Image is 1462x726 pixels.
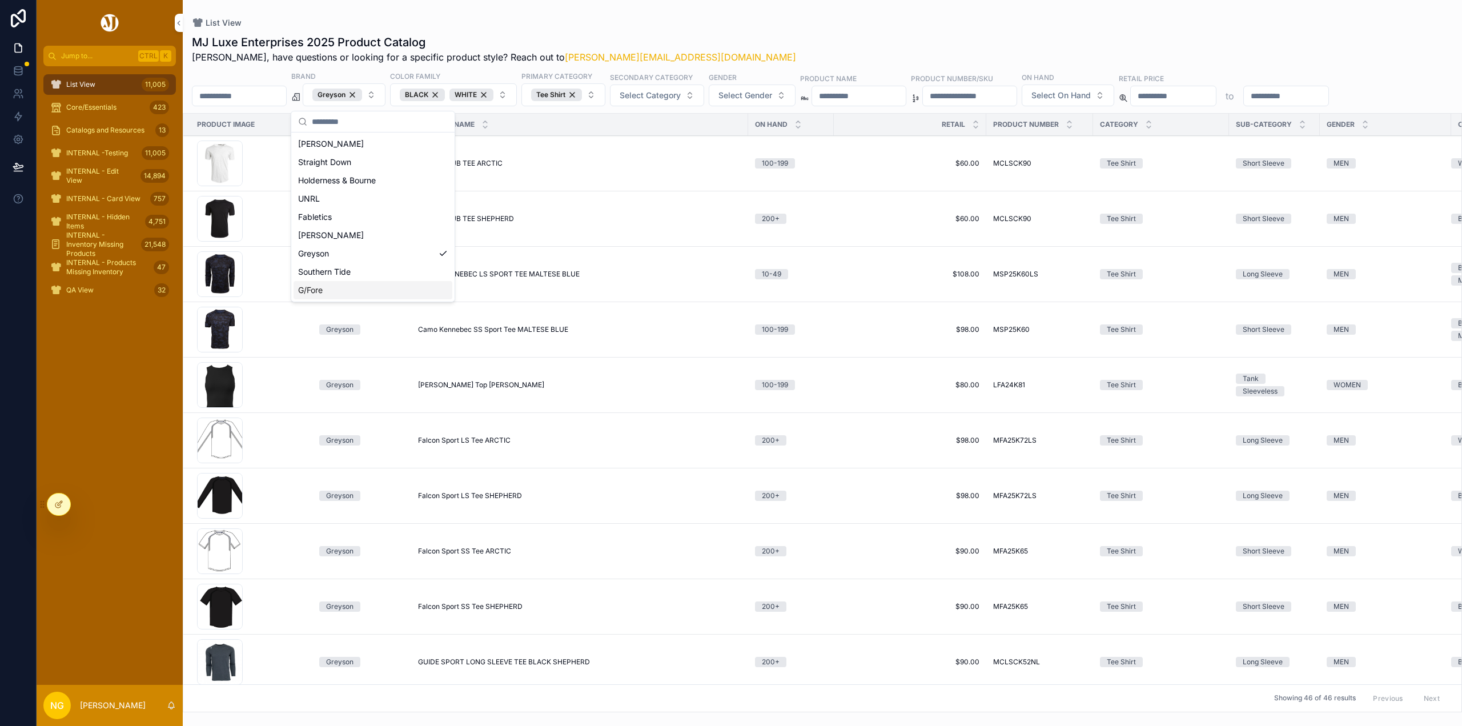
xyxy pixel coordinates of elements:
[418,159,503,168] span: ALPHA SLUB TEE ARCTIC
[192,50,796,64] span: [PERSON_NAME], have questions or looking for a specific product style? Reach out to
[326,491,354,501] div: Greyson
[145,215,169,228] div: 4,751
[841,602,979,611] a: $90.00
[1107,546,1136,556] div: Tee Shirt
[1243,546,1284,556] div: Short Sleeve
[1334,491,1349,501] div: MEN
[1334,546,1349,556] div: MEN
[418,325,741,334] a: Camo Kennebec SS Sport Tee MALTESE BLUE
[66,231,136,258] span: INTERNAL - Inventory Missing Products
[312,89,362,101] button: Unselect GREYSON
[993,380,1086,390] a: LFA24K81
[718,90,772,101] span: Select Gender
[1031,90,1091,101] span: Select On Hand
[418,657,741,667] a: GUIDE SPORT LONG SLEEVE TEE BLACK SHEPHERD
[841,547,979,556] span: $90.00
[43,257,176,278] a: INTERNAL - Products Missing Inventory47
[155,123,169,137] div: 13
[1334,324,1349,335] div: MEN
[993,491,1037,500] span: MFA25K72LS
[294,190,452,208] div: UNRL
[66,212,140,231] span: INTERNAL - Hidden Items
[43,211,176,232] a: INTERNAL - Hidden Items4,751
[418,436,741,445] a: Falcon Sport LS Tee ARCTIC
[418,380,544,390] span: [PERSON_NAME] Top [PERSON_NAME]
[1100,435,1222,446] a: Tee Shirt
[43,280,176,300] a: QA View32
[1100,158,1222,169] a: Tee Shirt
[1327,380,1444,390] a: WOMEN
[762,601,780,612] div: 200+
[993,380,1025,390] span: LFA24K81
[841,214,979,223] a: $60.00
[66,167,136,185] span: INTERNAL - Edit View
[326,380,354,390] div: Greyson
[521,71,592,81] label: Primary Category
[841,270,979,279] span: $108.00
[1243,324,1284,335] div: Short Sleeve
[294,281,452,299] div: G/Fore
[755,214,827,224] a: 200+
[1327,435,1444,446] a: MEN
[66,286,94,295] span: QA View
[1327,324,1444,335] a: MEN
[294,171,452,190] div: Holderness & Bourne
[449,89,493,101] div: WHITE
[942,120,965,129] span: Retail
[1274,694,1356,703] span: Showing 46 of 46 results
[418,270,741,279] a: CAMO KENNEBEC LS SPORT TEE MALTESE BLUE
[993,159,1086,168] a: MCLSCK90
[319,324,404,335] a: Greyson
[755,546,827,556] a: 200+
[1236,158,1313,169] a: Short Sleeve
[43,143,176,163] a: INTERNAL -Testing11,005
[154,260,169,274] div: 47
[1100,601,1222,612] a: Tee Shirt
[1100,657,1222,667] a: Tee Shirt
[993,159,1031,168] span: MCLSCK90
[762,324,788,335] div: 100-199
[993,325,1030,334] span: MSP25K60
[80,700,146,711] p: [PERSON_NAME]
[1100,546,1222,556] a: Tee Shirt
[841,325,979,334] a: $98.00
[1334,380,1361,390] div: WOMEN
[43,120,176,141] a: Catalogs and Resources13
[1327,491,1444,501] a: MEN
[841,436,979,445] span: $98.00
[37,66,183,315] div: scrollable content
[993,214,1031,223] span: MCLSCK90
[197,120,255,129] span: Product Image
[1243,158,1284,169] div: Short Sleeve
[1100,380,1222,390] a: Tee Shirt
[1334,269,1349,279] div: MEN
[312,89,362,101] div: Greyson
[755,491,827,501] a: 200+
[1243,214,1284,224] div: Short Sleeve
[1236,435,1313,446] a: Long Sleeve
[1236,324,1313,335] a: Short Sleeve
[319,435,404,446] a: Greyson
[762,269,781,279] div: 10-49
[841,159,979,168] span: $60.00
[1107,601,1136,612] div: Tee Shirt
[993,120,1059,129] span: Product Number
[1100,491,1222,501] a: Tee Shirt
[326,435,354,446] div: Greyson
[326,601,354,612] div: Greyson
[1243,601,1284,612] div: Short Sleeve
[1119,73,1164,83] label: Retail Price
[762,380,788,390] div: 100-199
[43,74,176,95] a: List View11,005
[1022,85,1114,106] button: Select Button
[449,89,493,101] button: Unselect WHITE
[66,194,140,203] span: INTERNAL - Card View
[841,491,979,500] a: $98.00
[141,238,169,251] div: 21,548
[418,547,741,556] a: Falcon Sport SS Tee ARCTIC
[192,34,796,50] h1: MJ Luxe Enterprises 2025 Product Catalog
[755,120,788,129] span: On Hand
[709,72,737,82] label: Gender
